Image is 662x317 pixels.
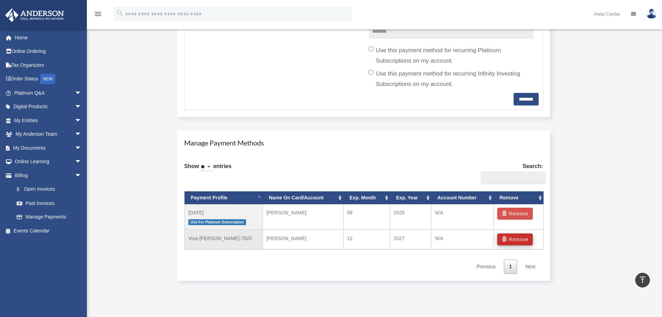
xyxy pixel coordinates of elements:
td: [PERSON_NAME] [263,204,343,230]
span: arrow_drop_down [75,100,89,114]
a: Order StatusNEW [5,72,92,86]
img: User Pic [646,9,657,19]
span: Use For Platinum Subscription [188,219,246,225]
a: $Open Invoices [10,182,92,197]
span: arrow_drop_down [75,86,89,100]
td: [PERSON_NAME] [263,230,343,249]
a: Next [520,260,541,274]
i: vertical_align_top [638,276,647,284]
span: arrow_drop_down [75,141,89,155]
th: Exp. Year: activate to sort column ascending [390,191,431,204]
input: Use this payment method for recurring Infinity Investing Subscriptions on my account. [369,70,373,74]
input: Use this payment method for recurring Platinum Subscriptions on my account. [369,47,373,51]
th: Name On Card/Account: activate to sort column ascending [263,191,343,204]
button: Remove [497,208,533,220]
th: Payment Profile: activate to sort column descending [185,191,263,204]
label: Show entries [184,161,231,178]
td: 08 [343,204,390,230]
label: Search: [478,161,543,184]
a: Previous [471,260,500,274]
td: [DATE] [185,204,263,230]
i: search [116,9,124,17]
select: Showentries [199,163,213,171]
td: 2027 [390,230,431,249]
a: My Documentsarrow_drop_down [5,141,92,155]
a: My Anderson Teamarrow_drop_down [5,127,92,141]
span: arrow_drop_down [75,168,89,183]
th: Remove: activate to sort column ascending [493,191,544,204]
a: vertical_align_top [635,273,650,287]
td: 12 [343,230,390,249]
a: Billingarrow_drop_down [5,168,92,182]
i: menu [94,10,102,18]
a: Past Invoices [10,196,92,210]
input: Search: [481,171,546,184]
th: Account Number: activate to sort column ascending [431,191,493,204]
a: Manage Payments [10,210,89,224]
a: Online Learningarrow_drop_down [5,155,92,169]
td: 2029 [390,204,431,230]
a: Online Ordering [5,45,92,58]
button: Remove [497,233,533,245]
th: Exp. Month: activate to sort column ascending [343,191,390,204]
td: Visa-[PERSON_NAME]-7825 [185,230,263,249]
a: Home [5,31,92,45]
span: arrow_drop_down [75,113,89,128]
a: Events Calendar [5,224,92,238]
label: Use this payment method for recurring Infinity Investing Subscriptions on my account. [369,69,533,89]
a: menu [94,12,102,18]
span: arrow_drop_down [75,155,89,169]
span: arrow_drop_down [75,127,89,142]
a: Digital Productsarrow_drop_down [5,100,92,114]
a: 1 [504,260,517,274]
h4: Manage Payment Methods [184,138,543,148]
span: $ [21,185,24,194]
div: NEW [40,74,55,84]
td: N/A [431,230,493,249]
td: N/A [431,204,493,230]
label: Use this payment method for recurring Platinum Subscriptions on my account. [369,45,533,66]
img: Anderson Advisors Platinum Portal [3,8,66,22]
a: My Entitiesarrow_drop_down [5,113,92,127]
a: Platinum Q&Aarrow_drop_down [5,86,92,100]
a: Tax Organizers [5,58,92,72]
